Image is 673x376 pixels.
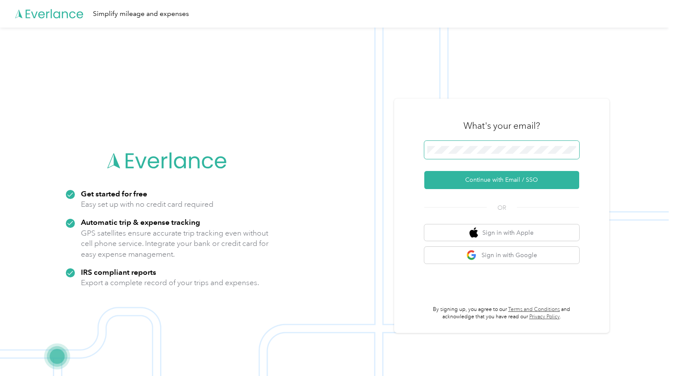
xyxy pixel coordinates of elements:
span: OR [487,203,517,212]
a: Terms and Conditions [508,306,560,313]
button: Continue with Email / SSO [424,171,579,189]
h3: What's your email? [463,120,540,132]
p: Easy set up with no credit card required [81,199,213,210]
button: apple logoSign in with Apple [424,224,579,241]
a: Privacy Policy [529,314,560,320]
img: apple logo [469,227,478,238]
p: GPS satellites ensure accurate trip tracking even without cell phone service. Integrate your bank... [81,228,269,260]
strong: IRS compliant reports [81,267,156,277]
strong: Get started for free [81,189,147,198]
div: Simplify mileage and expenses [93,9,189,19]
strong: Automatic trip & expense tracking [81,218,200,227]
p: Export a complete record of your trips and expenses. [81,277,259,288]
p: By signing up, you agree to our and acknowledge that you have read our . [424,306,579,321]
img: google logo [466,250,477,261]
button: google logoSign in with Google [424,247,579,264]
